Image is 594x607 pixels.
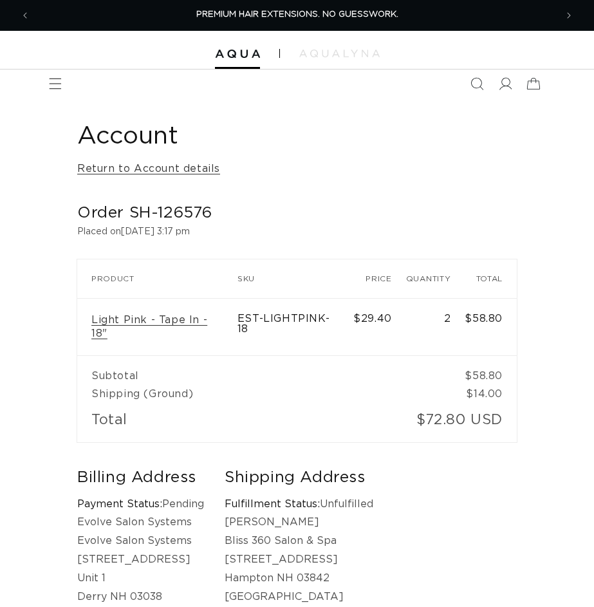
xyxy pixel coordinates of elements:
button: Next announcement [555,1,583,30]
img: aqualyna.com [299,50,380,57]
td: Total [77,403,406,442]
a: Return to Account details [77,160,220,178]
strong: Payment Status: [77,499,162,509]
img: Aqua Hair Extensions [215,50,260,59]
p: Placed on [77,224,517,240]
h1: Account [77,121,517,153]
td: $72.80 USD [406,403,517,442]
h2: Order SH-126576 [77,203,517,223]
p: Pending [77,495,204,514]
td: $58.80 [465,355,517,385]
strong: Fulfillment Status: [225,499,320,509]
span: $29.40 [353,313,392,324]
th: SKU [237,259,353,298]
td: Subtotal [77,355,465,385]
th: Price [353,259,406,298]
td: Shipping (Ground) [77,385,465,403]
span: PREMIUM HAIR EXTENSIONS. NO GUESSWORK. [196,10,398,19]
th: Product [77,259,237,298]
a: Light Pink - Tape In - 18" [91,313,223,341]
h2: Billing Address [77,468,204,488]
summary: Menu [41,70,70,98]
summary: Search [463,70,491,98]
h2: Shipping Address [225,468,373,488]
td: $14.00 [465,385,517,403]
time: [DATE] 3:17 pm [121,227,190,236]
td: EST-LIGHTPINK-18 [237,298,353,356]
button: Previous announcement [11,1,39,30]
th: Total [465,259,517,298]
th: Quantity [406,259,465,298]
td: $58.80 [465,298,517,356]
p: Unfulfilled [225,495,373,514]
td: 2 [406,298,465,356]
p: [PERSON_NAME] Bliss 360 Salon & Spa [STREET_ADDRESS] Hampton NH 03842 [GEOGRAPHIC_DATA] [225,513,373,606]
